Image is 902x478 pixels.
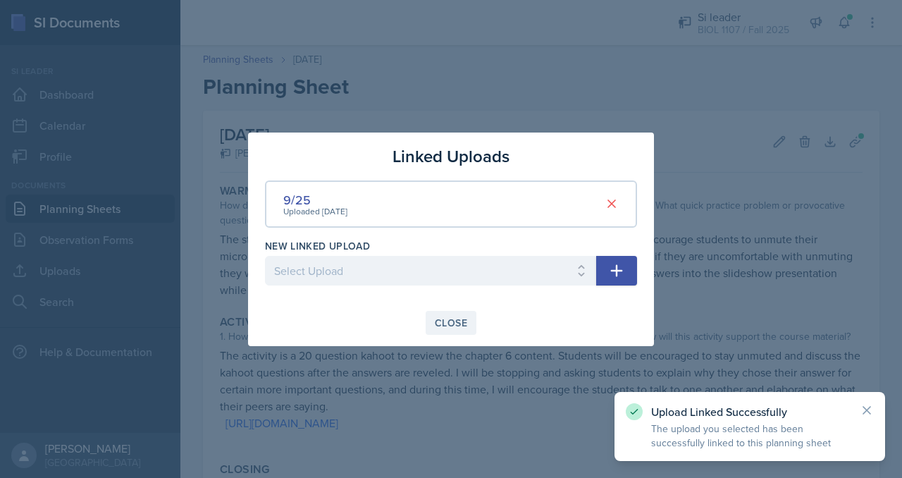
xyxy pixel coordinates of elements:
[426,311,476,335] button: Close
[393,144,509,169] h3: Linked Uploads
[651,422,848,450] p: The upload you selected has been successfully linked to this planning sheet
[283,205,347,218] div: Uploaded [DATE]
[651,405,848,419] p: Upload Linked Successfully
[283,190,347,209] div: 9/25
[435,317,467,329] div: Close
[265,239,370,253] label: New Linked Upload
